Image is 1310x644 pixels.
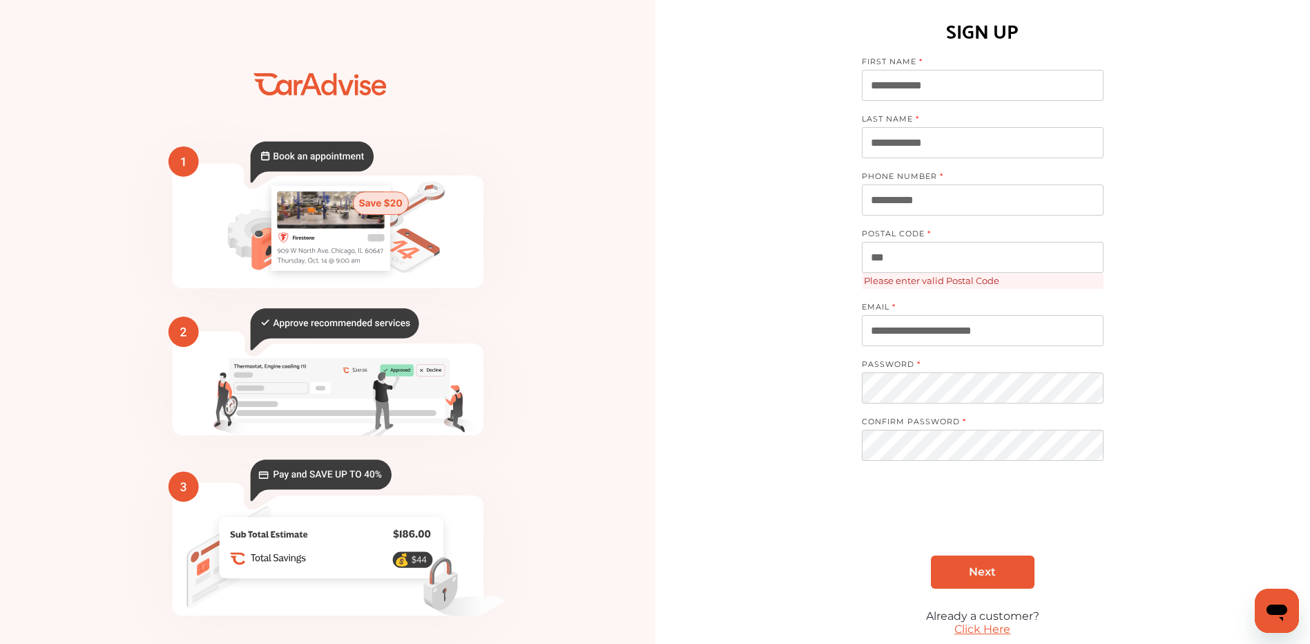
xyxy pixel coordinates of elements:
label: EMAIL [862,302,1090,315]
label: CONFIRM PASSWORD [862,417,1090,430]
a: Click Here [954,623,1010,636]
label: LAST NAME [862,114,1090,127]
iframe: Button to launch messaging window [1255,589,1299,633]
span: Please enter valid Postal Code [862,273,1104,289]
label: PASSWORD [862,359,1090,372]
a: Next [931,556,1034,589]
label: FIRST NAME [862,57,1090,70]
text: 💰 [394,553,410,567]
h1: SIGN UP [946,13,1019,46]
span: Next [969,565,996,578]
label: POSTAL CODE [862,229,1090,242]
div: Already a customer? [862,609,1104,623]
label: PHONE NUMBER [862,171,1090,184]
iframe: reCAPTCHA [878,491,1088,545]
